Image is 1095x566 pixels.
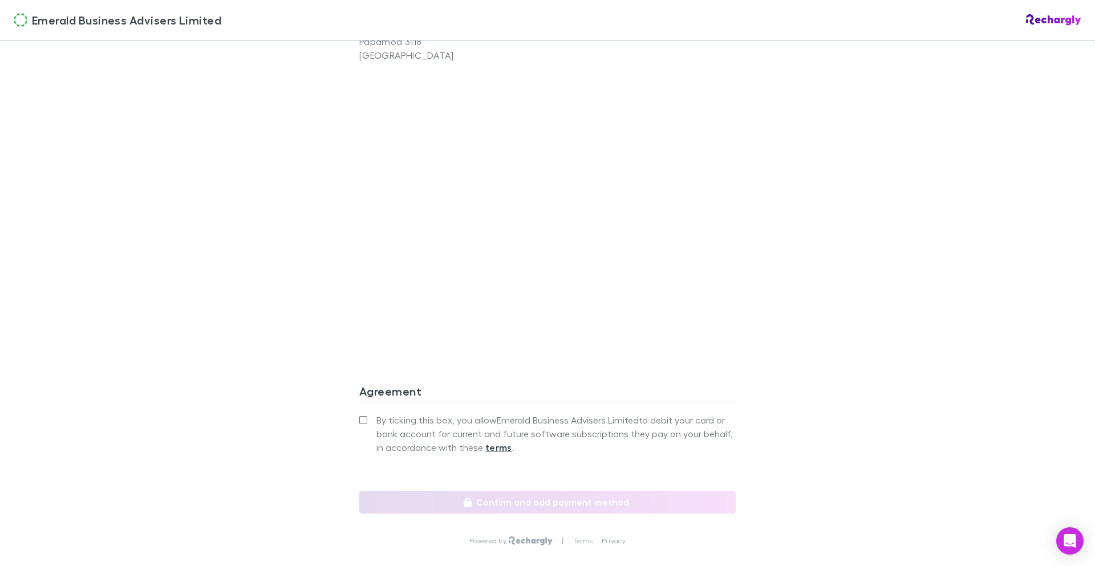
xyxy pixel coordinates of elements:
[359,35,547,48] p: Papamoa 3118
[1026,14,1081,26] img: Rechargly Logo
[359,384,736,402] h3: Agreement
[32,11,221,28] span: Emerald Business Advisers Limited
[14,13,27,27] img: Emerald Business Advisers Limited's Logo
[1056,527,1084,555] div: Open Intercom Messenger
[509,536,553,545] img: Rechargly Logo
[485,442,512,453] strong: terms
[562,536,563,545] p: |
[469,536,509,545] p: Powered by
[357,69,738,332] iframe: Secure address input frame
[573,536,593,545] a: Terms
[376,413,736,454] span: By ticking this box, you allow Emerald Business Advisers Limited to debit your card or bank accou...
[359,491,736,514] button: Confirm and add payment method
[602,536,626,545] a: Privacy
[359,48,547,62] p: [GEOGRAPHIC_DATA]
